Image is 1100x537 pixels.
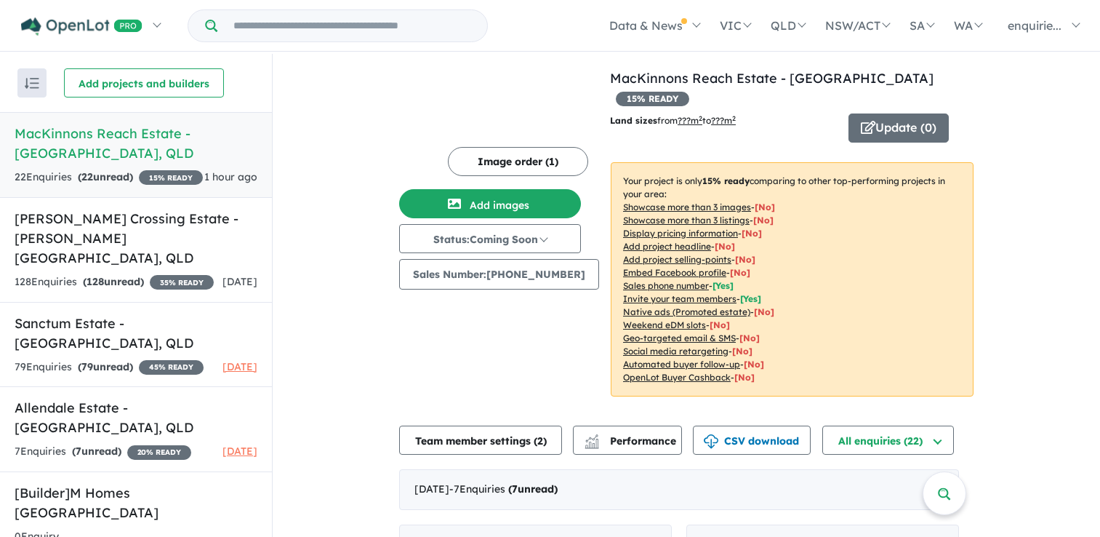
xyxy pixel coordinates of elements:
img: line-chart.svg [585,434,598,442]
div: 128 Enquir ies [15,274,214,291]
span: [DATE] [222,275,257,288]
input: Try estate name, suburb, builder or developer [220,10,484,41]
button: All enquiries (22) [822,426,954,455]
u: Native ads (Promoted estate) [623,306,750,317]
h5: Allendale Estate - [GEOGRAPHIC_DATA] , QLD [15,398,257,437]
strong: ( unread) [78,360,133,373]
u: Showcase more than 3 images [623,202,751,212]
span: 1 hour ago [204,170,257,183]
span: 2 [537,434,543,447]
span: [No] [754,306,774,317]
img: Openlot PRO Logo White [21,17,142,36]
u: Geo-targeted email & SMS [623,333,736,343]
button: Team member settings (2) [399,426,562,455]
b: 15 % ready [702,175,750,186]
u: Add project headline [623,241,711,252]
span: Performance [587,434,676,447]
u: Display pricing information [623,228,738,239]
span: 22 [81,170,93,183]
span: 15 % READY [139,170,203,185]
button: Update (0) [848,114,949,143]
span: [ No ] [735,254,755,265]
span: 7 [512,482,518,496]
div: 7 Enquir ies [15,443,191,461]
button: Performance [573,426,682,455]
h5: Sanctum Estate - [GEOGRAPHIC_DATA] , QLD [15,314,257,353]
strong: ( unread) [508,482,558,496]
p: from [610,114,838,128]
u: Automated buyer follow-up [623,359,740,370]
h5: [PERSON_NAME] Crossing Estate - [PERSON_NAME][GEOGRAPHIC_DATA] , QLD [15,209,257,268]
span: [No] [739,333,760,343]
span: [ No ] [730,267,750,278]
span: [No] [710,319,730,330]
button: Status:Coming Soon [399,224,581,253]
span: 20 % READY [127,445,191,460]
u: Social media retargeting [623,346,728,357]
span: 7 [76,445,81,458]
span: [ No ] [753,215,774,226]
strong: ( unread) [83,275,144,288]
sup: 2 [699,114,702,122]
div: 22 Enquir ies [15,169,203,186]
u: ???m [711,115,736,126]
span: [ Yes ] [740,293,761,304]
span: to [702,115,736,126]
button: Add projects and builders [64,68,224,98]
span: enquirie... [1008,18,1061,33]
span: [ No ] [742,228,762,239]
span: [ No ] [755,202,775,212]
img: download icon [704,434,718,449]
span: 128 [87,275,104,288]
img: bar-chart.svg [585,439,599,448]
div: [DATE] [399,469,959,510]
p: Your project is only comparing to other top-performing projects in your area: - - - - - - - - - -... [611,162,973,397]
span: 35 % READY [150,275,214,290]
span: [No] [744,359,764,370]
strong: ( unread) [78,170,133,183]
b: Land sizes [610,115,657,126]
span: [ Yes ] [712,280,734,291]
button: Image order (1) [448,147,588,176]
u: ??? m [678,115,702,126]
span: - 7 Enquir ies [449,482,558,496]
button: CSV download [693,426,811,455]
span: [DATE] [222,360,257,373]
span: [DATE] [222,445,257,458]
span: [No] [734,372,755,383]
span: 45 % READY [139,360,204,375]
u: Invite your team members [623,293,736,304]
h5: MacKinnons Reach Estate - [GEOGRAPHIC_DATA] , QLD [15,124,257,163]
div: 79 Enquir ies [15,359,204,376]
h5: [Builder] M Homes [GEOGRAPHIC_DATA] [15,483,257,522]
u: Sales phone number [623,280,709,291]
span: 79 [81,360,93,373]
u: Add project selling-points [623,254,731,265]
u: Embed Facebook profile [623,267,726,278]
button: Add images [399,189,581,218]
button: Sales Number:[PHONE_NUMBER] [399,259,599,290]
u: OpenLot Buyer Cashback [623,372,731,383]
a: MacKinnons Reach Estate - [GEOGRAPHIC_DATA] [610,70,934,87]
img: sort.svg [25,78,39,89]
span: 15 % READY [616,92,689,106]
u: Showcase more than 3 listings [623,215,750,226]
strong: ( unread) [72,445,121,458]
sup: 2 [732,114,736,122]
span: [No] [732,346,752,357]
u: Weekend eDM slots [623,319,706,330]
span: [ No ] [715,241,735,252]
